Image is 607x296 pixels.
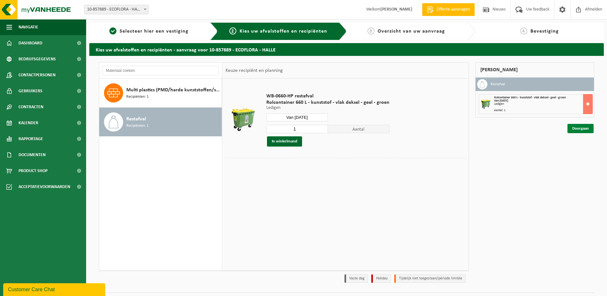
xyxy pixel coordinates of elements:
span: Restafval [126,115,146,123]
span: Selecteer hier een vestiging [120,29,189,34]
span: Dashboard [19,35,42,51]
h2: Kies uw afvalstoffen en recipiënten - aanvraag voor 10-857889 - ECOFLORA - HALLE [89,43,604,56]
span: 2 [229,27,236,34]
span: 1 [109,27,116,34]
button: Restafval Recipiënten: 1 [99,108,222,136]
span: 3 [367,27,374,34]
iframe: chat widget [3,282,107,296]
span: Kalender [19,115,38,131]
span: 4 [520,27,527,34]
a: 1Selecteer hier een vestiging [93,27,205,35]
a: Doorgaan [567,124,594,133]
span: Contactpersonen [19,67,56,83]
h3: Restafval [491,79,505,89]
span: 10-857889 - ECOFLORA - HALLE [84,5,149,14]
span: Gebruikers [19,83,42,99]
span: Kies uw afvalstoffen en recipiënten [240,29,327,34]
span: Acceptatievoorwaarden [19,179,70,195]
p: Ledigen [266,106,389,110]
span: Multi plastics (PMD/harde kunststoffen/spanbanden/EPS/folie naturel/folie gemengd) [126,86,220,94]
strong: Van [DATE] [494,99,508,102]
div: Keuze recipiënt en planning [222,63,286,79]
li: Holiday [371,274,391,283]
span: 10-857889 - ECOFLORA - HALLE [85,5,148,14]
span: Recipiënten: 1 [126,94,149,100]
button: In winkelmand [267,136,302,147]
span: Overzicht van uw aanvraag [378,29,445,34]
span: Bevestiging [530,29,559,34]
span: WB-0660-HP restafval [266,93,389,99]
input: Materiaal zoeken [102,66,219,75]
span: Recipiënten: 1 [126,123,149,129]
li: Tijdelijk niet toegestaan/période limitée [394,274,466,283]
span: Aantal [328,125,389,133]
li: Vaste dag [344,274,368,283]
span: Contracten [19,99,43,115]
span: Navigatie [19,19,38,35]
div: [PERSON_NAME] [475,62,594,78]
span: Bedrijfsgegevens [19,51,56,67]
input: Selecteer datum [266,113,328,121]
span: Product Shop [19,163,48,179]
a: Offerte aanvragen [422,3,475,16]
button: Multi plastics (PMD/harde kunststoffen/spanbanden/EPS/folie naturel/folie gemengd) Recipiënten: 1 [99,79,222,108]
span: Documenten [19,147,46,163]
span: Rapportage [19,131,43,147]
strong: [PERSON_NAME] [381,7,412,12]
span: Rolcontainer 660 L - kunststof - vlak deksel - geel - groen [266,99,389,106]
span: Rolcontainer 660 L - kunststof - vlak deksel - geel - groen [494,96,566,99]
div: Ledigen [494,102,592,106]
div: Aantal: 1 [494,109,592,112]
span: Offerte aanvragen [435,6,471,13]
